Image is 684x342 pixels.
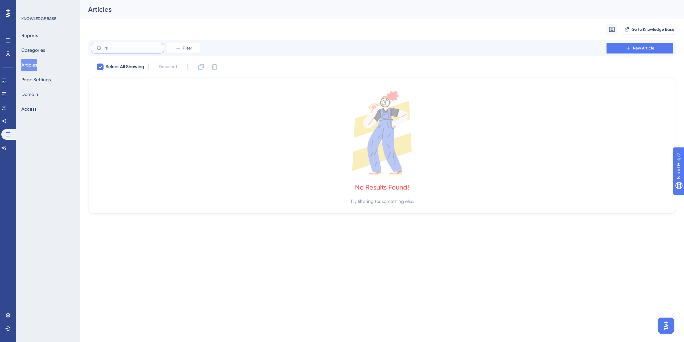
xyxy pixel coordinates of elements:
[159,63,177,71] span: Deselect
[167,43,200,53] button: Filter
[607,43,673,53] button: New Article
[21,44,45,56] button: Categories
[183,45,192,51] span: Filter
[21,29,38,41] button: Reports
[21,59,37,71] button: Articles
[153,61,183,73] button: Deselect
[355,183,409,192] div: No Results Found!
[21,88,38,100] button: Domain
[350,197,414,205] div: Try filtering for something else.
[21,103,36,115] button: Access
[21,16,56,21] div: KNOWLEDGE BASE
[88,5,659,14] div: Articles
[106,63,144,71] span: Select All Showing
[21,74,51,86] button: Page Settings
[656,316,676,336] iframe: UserGuiding AI Assistant Launcher
[105,46,159,50] input: Search
[623,24,676,35] button: Go to Knowledge Base
[632,27,674,32] span: Go to Knowledge Base
[16,2,42,10] span: Need Help?
[633,45,654,51] span: New Article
